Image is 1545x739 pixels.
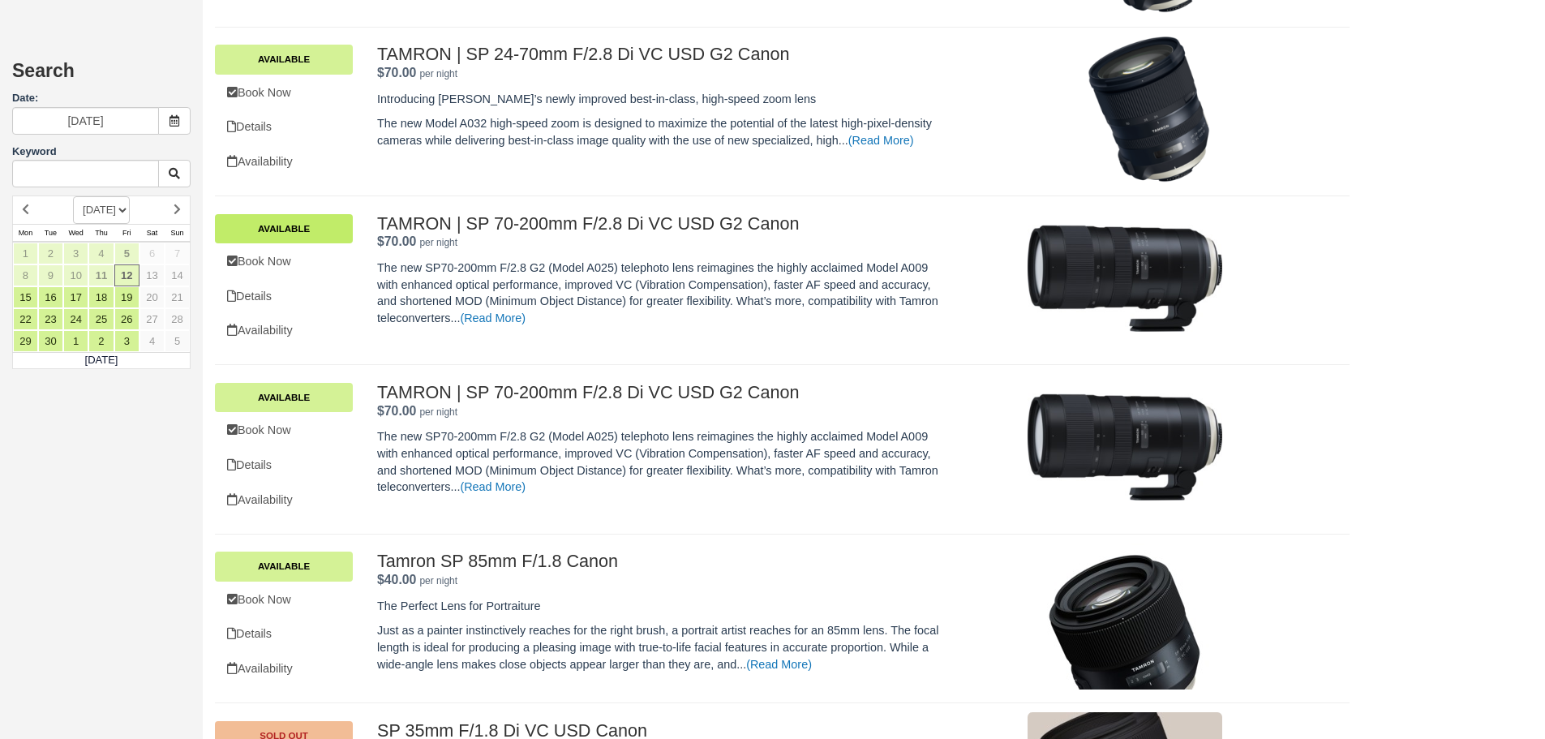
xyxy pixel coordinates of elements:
th: Sun [165,224,190,242]
a: 28 [165,308,190,330]
label: Keyword [12,145,57,157]
h2: TAMRON | SP 70-200mm F/2.8 Di VC USD G2 Canon [377,383,940,402]
th: Tue [38,224,63,242]
a: 18 [88,286,114,308]
a: 13 [139,264,165,286]
a: 25 [88,308,114,330]
a: 22 [13,308,38,330]
a: 26 [114,308,139,330]
th: Sat [139,224,165,242]
a: Book Now [215,414,353,447]
a: Details [215,280,353,313]
th: Fri [114,224,139,242]
em: per night [419,68,457,79]
a: 4 [139,330,165,352]
a: 17 [63,286,88,308]
span: $70.00 [377,234,416,248]
td: [DATE] [13,352,191,368]
th: Wed [63,224,88,242]
a: 7 [165,243,190,264]
a: 23 [38,308,63,330]
a: 1 [13,243,38,264]
a: 6 [139,243,165,264]
a: 9 [38,264,63,286]
span: $40.00 [377,573,416,586]
a: Available [215,552,353,581]
a: 12 [114,264,139,286]
img: M205-1 [1028,205,1222,351]
a: Availability [215,314,353,347]
a: Availability [215,483,353,517]
a: Book Now [215,583,353,617]
img: M103-1 [1028,374,1222,520]
label: Date: [12,91,191,106]
a: 24 [63,308,88,330]
a: Details [215,617,353,651]
a: Available [215,383,353,412]
a: Available [215,214,353,243]
a: Availability [215,145,353,178]
a: 5 [165,330,190,352]
em: per night [419,237,457,248]
a: 20 [139,286,165,308]
p: Just as a painter instinctively reaches for the right brush, a portrait artist reaches for an 85m... [377,622,940,672]
a: 14 [165,264,190,286]
img: M80-1 [1028,544,1222,690]
a: 3 [63,243,88,264]
strong: Price: $70 [377,234,416,248]
h2: Tamron SP 85mm F/1.8 Canon [377,552,940,571]
a: 21 [165,286,190,308]
em: per night [419,406,457,418]
a: 3 [114,330,139,352]
p: The new SP70-200mm F/2.8 G2 (Model A025) telephoto lens reimagines the highly acclaimed Model A00... [377,428,940,495]
h2: TAMRON | SP 24-70mm F/2.8 Di VC USD G2 Canon [377,45,940,64]
a: 8 [13,264,38,286]
a: 27 [139,308,165,330]
em: per night [419,575,457,586]
a: 1 [63,330,88,352]
a: 29 [13,330,38,352]
button: Keyword Search [158,160,191,187]
a: Book Now [215,76,353,110]
a: Details [215,449,353,482]
a: Book Now [215,245,353,278]
strong: Price: $40 [377,573,416,586]
a: 16 [38,286,63,308]
a: Details [215,110,353,144]
a: Available [215,45,353,74]
th: Thu [88,224,114,242]
strong: Price: $70 [377,404,416,418]
strong: Price: $70 [377,66,416,79]
a: 5 [114,243,139,264]
span: $70.00 [377,404,416,418]
p: The new Model A032 high-speed zoom is designed to maximize the potential of the latest high-pixel... [377,115,940,148]
a: 30 [38,330,63,352]
a: 4 [88,243,114,264]
a: 15 [13,286,38,308]
a: 10 [63,264,88,286]
a: 2 [38,243,63,264]
p: Introducing [PERSON_NAME]’s newly improved best-in-class, high-speed zoom lens [377,91,940,108]
img: M203-3 [1076,37,1222,183]
a: (Read More) [460,480,526,493]
a: 19 [114,286,139,308]
a: (Read More) [460,311,526,324]
h2: TAMRON | SP 70-200mm F/2.8 Di VC USD G2 Canon [377,214,940,234]
a: (Read More) [746,658,812,671]
a: 11 [88,264,114,286]
a: Availability [215,652,353,685]
span: $70.00 [377,66,416,79]
a: 2 [88,330,114,352]
p: The new SP70-200mm F/2.8 G2 (Model A025) telephoto lens reimagines the highly acclaimed Model A00... [377,260,940,326]
h2: Search [12,61,191,91]
a: (Read More) [848,134,914,147]
p: The Perfect Lens for Portraiture [377,598,940,615]
th: Mon [13,224,38,242]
